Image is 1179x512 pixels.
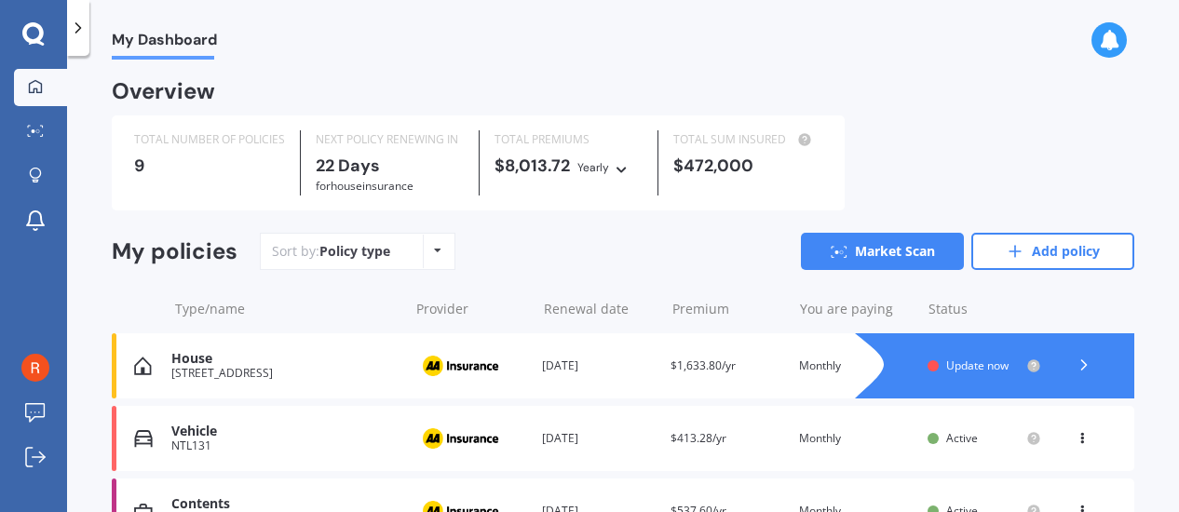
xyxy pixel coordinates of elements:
[413,421,507,456] img: AA
[171,424,399,439] div: Vehicle
[801,233,964,270] a: Market Scan
[673,130,821,149] div: TOTAL SUM INSURED
[542,429,656,448] div: [DATE]
[171,496,399,512] div: Contents
[134,130,285,149] div: TOTAL NUMBER OF POLICIES
[799,429,913,448] div: Monthly
[799,357,913,375] div: Monthly
[671,430,726,446] span: $413.28/yr
[171,439,399,452] div: NTL131
[171,367,399,380] div: [STREET_ADDRESS]
[134,357,152,375] img: House
[316,155,380,177] b: 22 Days
[316,130,464,149] div: NEXT POLICY RENEWING IN
[971,233,1134,270] a: Add policy
[112,31,217,56] span: My Dashboard
[316,178,413,194] span: for House insurance
[542,357,656,375] div: [DATE]
[134,156,285,175] div: 9
[672,300,785,318] div: Premium
[577,158,609,177] div: Yearly
[946,357,1009,373] span: Update now
[319,242,390,261] div: Policy type
[416,300,529,318] div: Provider
[134,429,153,448] img: Vehicle
[112,82,215,101] div: Overview
[673,156,821,175] div: $472,000
[112,238,237,265] div: My policies
[544,300,657,318] div: Renewal date
[175,300,401,318] div: Type/name
[946,430,978,446] span: Active
[171,351,399,367] div: House
[671,357,736,373] span: $1,633.80/yr
[495,156,643,177] div: $8,013.72
[928,300,1041,318] div: Status
[272,242,390,261] div: Sort by:
[413,348,507,384] img: AA
[21,354,49,382] img: ACg8ocJmfJIkrcNNXSeavGo9g1j0Lnx-BAG2bgiI6YxY3fUx1HrHeg=s96-c
[495,130,643,149] div: TOTAL PREMIUMS
[800,300,913,318] div: You are paying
